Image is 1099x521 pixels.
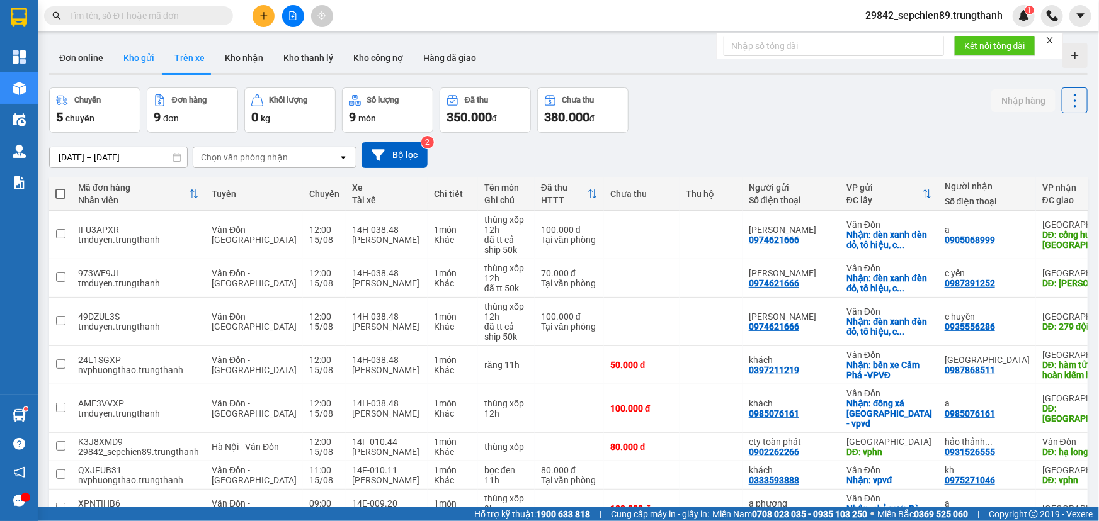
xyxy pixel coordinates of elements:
[914,509,968,519] strong: 0369 525 060
[7,19,42,82] img: logo.jpg
[78,498,199,508] div: XPNTIHB6
[56,109,63,125] span: 5
[309,322,339,332] div: 15/08
[78,311,199,322] div: 49DZUL3S
[164,43,215,73] button: Trên xe
[985,437,993,447] span: ...
[72,177,205,211] th: Toggle SortBy
[352,182,421,193] div: Xe
[201,151,288,164] div: Chọn văn phòng nhận
[846,182,922,193] div: VP gửi
[846,388,932,398] div: Vân Đồn
[309,465,339,475] div: 11:00
[945,365,995,375] div: 0987868511
[474,507,590,521] span: Hỗ trợ kỹ thuật:
[352,408,421,418] div: [PERSON_NAME]
[78,355,199,365] div: 24L1SGXP
[49,43,113,73] button: Đơn online
[846,220,932,230] div: Vân Đồn
[309,225,339,235] div: 12:00
[434,311,472,322] div: 1 món
[541,311,598,322] div: 100.000 đ
[541,182,588,193] div: Đã thu
[66,90,232,177] h1: Giao dọc đường
[977,507,979,521] span: |
[541,268,598,278] div: 70.000 đ
[78,235,199,245] div: tmduyen.trungthanh
[846,465,932,475] div: Vân Đồn
[945,398,1030,408] div: a
[611,507,709,521] span: Cung cấp máy in - giấy in:
[541,195,588,205] div: HTTT
[945,181,1030,191] div: Người nhận
[13,50,26,64] img: dashboard-icon
[309,268,339,278] div: 12:00
[749,498,834,508] div: a phương
[1025,6,1034,14] sup: 1
[13,176,26,189] img: solution-icon
[352,355,421,365] div: 14H-038.48
[352,447,421,457] div: [PERSON_NAME]
[338,152,348,162] svg: open
[749,365,799,375] div: 0397211219
[434,398,472,408] div: 1 món
[163,113,179,123] span: đơn
[288,11,297,20] span: file-add
[309,408,339,418] div: 15/08
[270,96,308,104] div: Khối lượng
[78,398,199,408] div: AME3VVXP
[537,87,629,133] button: Chưa thu380.000đ
[434,465,472,475] div: 1 món
[541,475,598,485] div: Tại văn phòng
[1027,6,1032,14] span: 1
[1045,36,1054,45] span: close
[945,311,1030,322] div: c huyền
[24,407,28,411] sup: 1
[541,322,598,332] div: Tại văn phòng
[212,465,297,485] span: Vân Đồn - [GEOGRAPHIC_DATA]
[749,355,834,365] div: khách
[78,365,199,375] div: nvphuongthao.trungthanh
[752,509,867,519] strong: 0708 023 035 - 0935 103 250
[212,189,297,199] div: Tuyến
[749,225,834,235] div: c giang
[484,322,528,342] div: đã tt cả ship 50k
[434,235,472,245] div: Khác
[311,5,333,27] button: aim
[78,437,199,447] div: K3J8XMD9
[212,225,297,245] span: Vân Đồn - [GEOGRAPHIC_DATA]
[352,195,421,205] div: Tài xế
[484,465,528,485] div: bọc đen 11h
[846,273,932,293] div: Nhận: đèn xanh đèn đỏ, tô hiệu, cp-vpvđ
[846,493,932,503] div: Vân Đồn
[212,268,297,288] span: Vân Đồn - [GEOGRAPHIC_DATA]
[897,283,905,293] span: ...
[541,225,598,235] div: 100.000 đ
[352,498,421,508] div: 14E-009.20
[52,11,61,20] span: search
[1047,10,1058,21] img: phone-icon
[434,278,472,288] div: Khác
[1075,10,1086,21] span: caret-down
[846,447,932,457] div: DĐ: vphn
[261,113,270,123] span: kg
[749,311,834,322] div: c giang
[317,11,326,20] span: aim
[855,8,1013,23] span: 29842_sepchien89.trungthanh
[78,278,199,288] div: tmduyen.trungthanh
[484,182,528,193] div: Tên món
[945,498,1030,508] div: a
[434,475,472,485] div: Khác
[434,437,472,447] div: 1 món
[434,268,472,278] div: 1 món
[309,311,339,322] div: 12:00
[253,5,275,27] button: plus
[251,109,258,125] span: 0
[434,498,472,508] div: 1 món
[562,96,595,104] div: Chưa thu
[212,398,297,418] span: Vân Đồn - [GEOGRAPHIC_DATA]
[212,498,297,518] span: Vân Đồn - [GEOGRAPHIC_DATA]
[309,365,339,375] div: 15/08
[945,437,1030,447] div: hảo thảnh monbay
[465,96,488,104] div: Đã thu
